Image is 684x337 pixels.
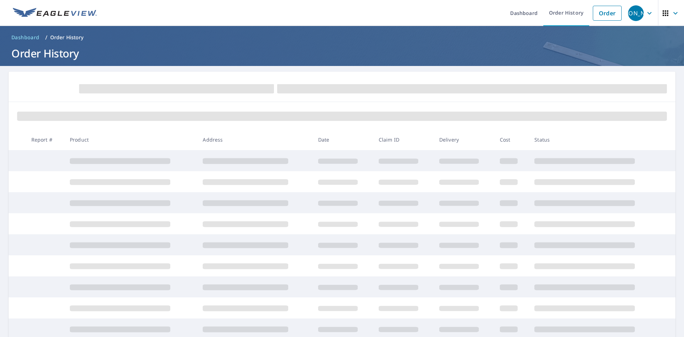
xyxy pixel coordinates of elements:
[50,34,84,41] p: Order History
[9,32,42,43] a: Dashboard
[64,129,197,150] th: Product
[593,6,622,21] a: Order
[494,129,529,150] th: Cost
[197,129,312,150] th: Address
[312,129,373,150] th: Date
[434,129,494,150] th: Delivery
[45,33,47,42] li: /
[9,32,675,43] nav: breadcrumb
[26,129,64,150] th: Report #
[13,8,97,19] img: EV Logo
[628,5,644,21] div: [PERSON_NAME]
[11,34,40,41] span: Dashboard
[529,129,662,150] th: Status
[9,46,675,61] h1: Order History
[373,129,434,150] th: Claim ID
